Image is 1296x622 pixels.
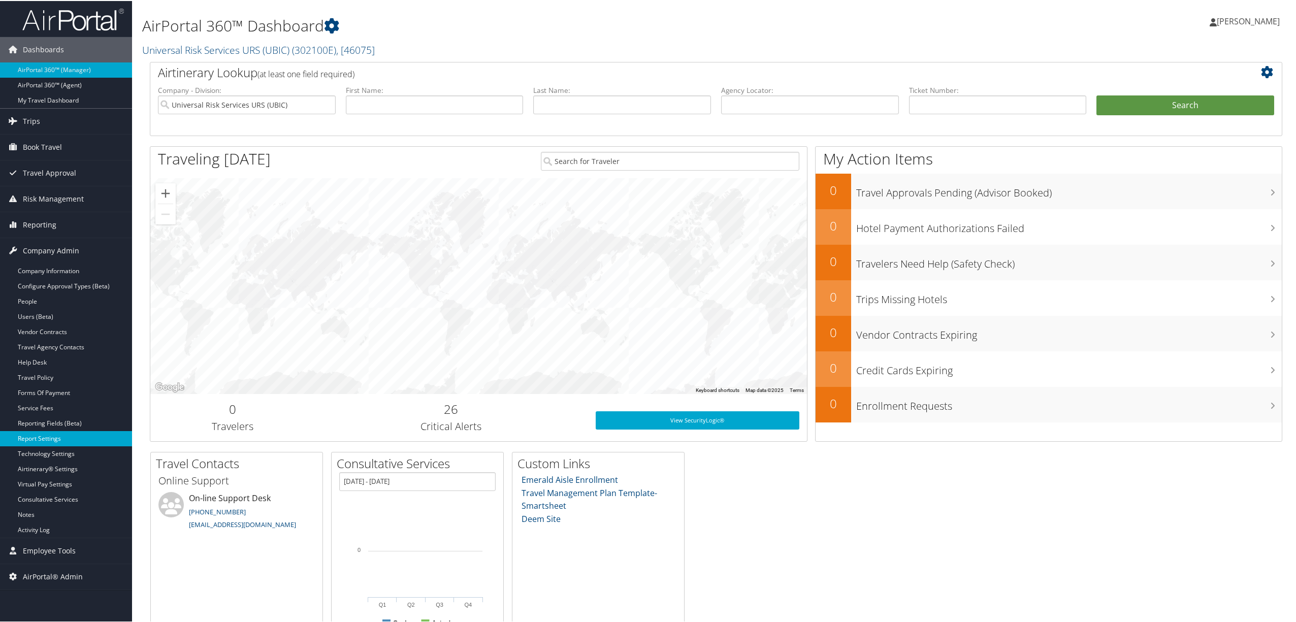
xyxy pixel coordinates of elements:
[816,173,1282,208] a: 0Travel Approvals Pending (Advisor Booked)
[816,244,1282,279] a: 0Travelers Need Help (Safety Check)
[522,486,657,511] a: Travel Management Plan Template- Smartsheet
[189,519,296,528] a: [EMAIL_ADDRESS][DOMAIN_NAME]
[816,279,1282,315] a: 0Trips Missing Hotels
[522,473,618,484] a: Emerald Aisle Enrollment
[522,512,561,523] a: Deem Site
[153,380,186,393] a: Open this area in Google Maps (opens a new window)
[155,182,176,203] button: Zoom in
[153,491,320,533] li: On-line Support Desk
[816,181,851,198] h2: 0
[1210,5,1290,36] a: [PERSON_NAME]
[721,84,899,94] label: Agency Locator:
[790,386,804,392] a: Terms (opens in new tab)
[696,386,739,393] button: Keyboard shortcuts
[1217,15,1280,26] span: [PERSON_NAME]
[407,601,415,607] text: Q2
[856,322,1282,341] h3: Vendor Contracts Expiring
[158,418,307,433] h3: Travelers
[746,386,784,392] span: Map data ©2025
[816,252,851,269] h2: 0
[436,601,443,607] text: Q3
[816,323,851,340] h2: 0
[358,546,361,552] tspan: 0
[337,454,503,471] h2: Consultative Services
[596,410,799,429] a: View SecurityLogic®
[23,159,76,185] span: Travel Approval
[336,42,375,56] span: , [ 46075 ]
[22,7,124,30] img: airportal-logo.png
[909,84,1087,94] label: Ticket Number:
[346,84,524,94] label: First Name:
[816,287,851,305] h2: 0
[158,400,307,417] h2: 0
[856,357,1282,377] h3: Credit Cards Expiring
[153,380,186,393] img: Google
[142,14,908,36] h1: AirPortal 360™ Dashboard
[379,601,386,607] text: Q1
[816,386,1282,421] a: 0Enrollment Requests
[189,506,246,515] a: [PHONE_NUMBER]
[816,394,851,411] h2: 0
[856,251,1282,270] h3: Travelers Need Help (Safety Check)
[856,215,1282,235] h3: Hotel Payment Authorizations Failed
[156,454,322,471] h2: Travel Contacts
[541,151,799,170] input: Search for Traveler
[158,147,271,169] h1: Traveling [DATE]
[816,350,1282,386] a: 0Credit Cards Expiring
[155,203,176,223] button: Zoom out
[816,208,1282,244] a: 0Hotel Payment Authorizations Failed
[158,63,1180,80] h2: Airtinerary Lookup
[23,36,64,61] span: Dashboards
[1096,94,1274,115] button: Search
[816,216,851,234] h2: 0
[142,42,375,56] a: Universal Risk Services URS (UBIC)
[158,473,315,487] h3: Online Support
[292,42,336,56] span: ( 302100E )
[465,601,472,607] text: Q4
[856,286,1282,306] h3: Trips Missing Hotels
[257,68,354,79] span: (at least one field required)
[23,237,79,263] span: Company Admin
[816,147,1282,169] h1: My Action Items
[856,393,1282,412] h3: Enrollment Requests
[856,180,1282,199] h3: Travel Approvals Pending (Advisor Booked)
[23,134,62,159] span: Book Travel
[23,563,83,588] span: AirPortal® Admin
[23,537,76,563] span: Employee Tools
[322,400,580,417] h2: 26
[816,358,851,376] h2: 0
[816,315,1282,350] a: 0Vendor Contracts Expiring
[322,418,580,433] h3: Critical Alerts
[533,84,711,94] label: Last Name:
[23,108,40,133] span: Trips
[23,211,56,237] span: Reporting
[23,185,84,211] span: Risk Management
[517,454,684,471] h2: Custom Links
[158,84,336,94] label: Company - Division:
